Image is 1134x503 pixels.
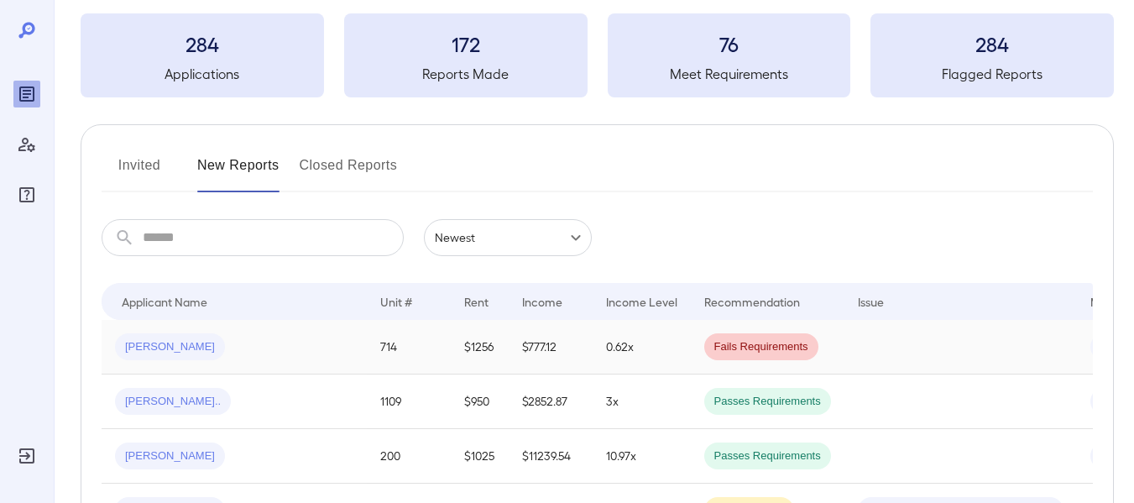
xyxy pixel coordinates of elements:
td: 0.62x [593,320,691,375]
td: 714 [367,320,451,375]
td: $2852.87 [509,375,593,429]
h5: Meet Requirements [608,64,851,84]
h5: Applications [81,64,324,84]
div: Method [1090,291,1131,312]
div: Applicant Name [122,291,207,312]
span: Passes Requirements [704,448,831,464]
td: 10.97x [593,429,691,484]
div: Issue [858,291,885,312]
div: Newest [424,219,592,256]
span: [PERSON_NAME] [115,448,225,464]
div: FAQ [13,181,40,208]
div: Unit # [380,291,412,312]
span: [PERSON_NAME] [115,339,225,355]
td: 3x [593,375,691,429]
td: $11239.54 [509,429,593,484]
h3: 284 [81,30,324,57]
div: Reports [13,81,40,107]
td: $1256 [451,320,509,375]
h3: 76 [608,30,851,57]
button: New Reports [197,152,280,192]
span: Fails Requirements [704,339,818,355]
td: $777.12 [509,320,593,375]
h5: Reports Made [344,64,588,84]
button: Invited [102,152,177,192]
td: $1025 [451,429,509,484]
h5: Flagged Reports [870,64,1114,84]
div: Income Level [606,291,677,312]
span: Passes Requirements [704,394,831,410]
div: Log Out [13,443,40,469]
td: 200 [367,429,451,484]
div: Income [522,291,562,312]
button: Closed Reports [300,152,398,192]
span: [PERSON_NAME].. [115,394,231,410]
div: Recommendation [704,291,800,312]
h3: 284 [870,30,1114,57]
summary: 284Applications172Reports Made76Meet Requirements284Flagged Reports [81,13,1114,97]
div: Manage Users [13,131,40,158]
td: $950 [451,375,509,429]
td: 1109 [367,375,451,429]
h3: 172 [344,30,588,57]
div: Rent [464,291,491,312]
